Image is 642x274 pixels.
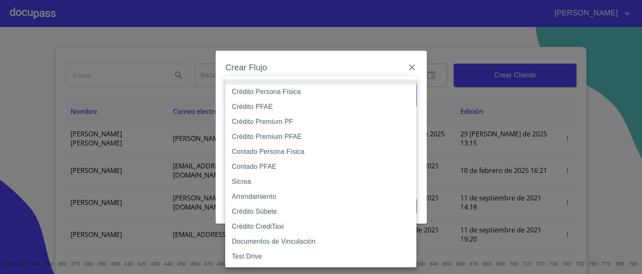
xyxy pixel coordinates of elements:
[225,219,416,234] li: Crédito CrediTaxi
[225,144,416,159] li: Contado Persona Física
[225,234,416,249] li: Documentos de Vinculación
[225,189,416,204] li: Arrendamiento
[225,174,416,189] li: Sicrea
[225,114,416,129] li: Crédito Premium PF
[225,99,416,114] li: Crédito PFAE
[225,159,416,174] li: Contado PFAE
[225,249,416,264] li: Test Drive
[225,79,416,84] li: None
[225,84,416,99] li: Crédito Persona Física
[225,204,416,219] li: Crédito Súbete
[225,129,416,144] li: Crédito Premium PFAE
